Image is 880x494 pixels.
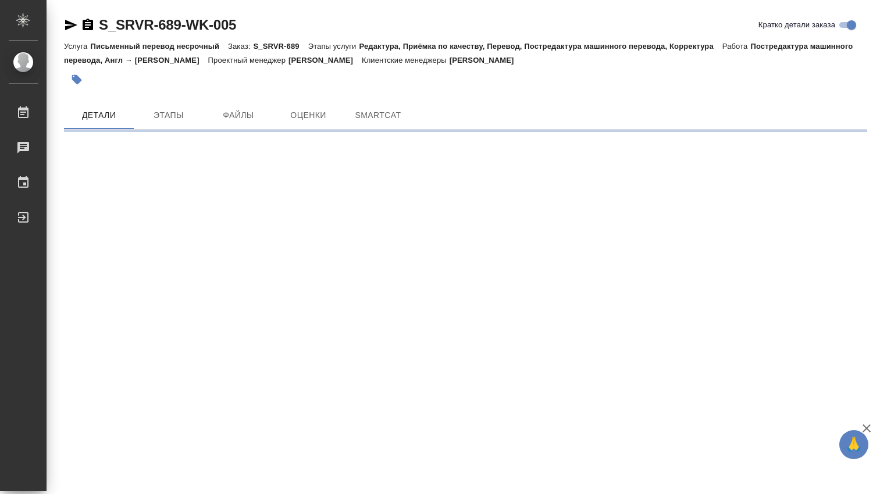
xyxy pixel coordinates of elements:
[208,56,288,65] p: Проектный менеджер
[64,67,90,92] button: Добавить тэг
[362,56,450,65] p: Клиентские менеджеры
[90,42,228,51] p: Письменный перевод несрочный
[280,108,336,123] span: Оценки
[64,42,90,51] p: Услуга
[758,19,835,31] span: Кратко детали заказа
[81,18,95,32] button: Скопировать ссылку
[722,42,751,51] p: Работа
[228,42,253,51] p: Заказ:
[450,56,523,65] p: [PERSON_NAME]
[359,42,722,51] p: Редактура, Приёмка по качеству, Перевод, Постредактура машинного перевода, Корректура
[99,17,236,33] a: S_SRVR-689-WK-005
[71,108,127,123] span: Детали
[141,108,197,123] span: Этапы
[350,108,406,123] span: SmartCat
[839,430,868,459] button: 🙏
[253,42,308,51] p: S_SRVR-689
[308,42,359,51] p: Этапы услуги
[211,108,266,123] span: Файлы
[288,56,362,65] p: [PERSON_NAME]
[844,432,864,457] span: 🙏
[64,18,78,32] button: Скопировать ссылку для ЯМессенджера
